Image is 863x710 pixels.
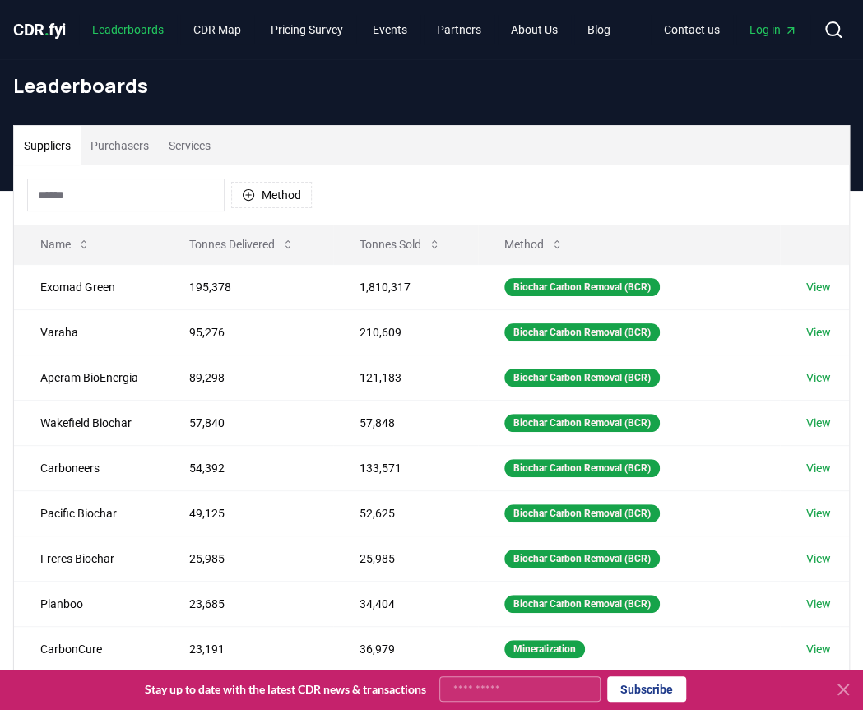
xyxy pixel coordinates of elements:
[163,445,334,490] td: 54,392
[333,536,478,581] td: 25,985
[44,20,49,39] span: .
[163,309,334,355] td: 95,276
[333,490,478,536] td: 52,625
[180,15,254,44] a: CDR Map
[806,279,831,295] a: View
[749,21,797,38] span: Log in
[163,490,334,536] td: 49,125
[333,264,478,309] td: 1,810,317
[176,228,308,261] button: Tonnes Delivered
[491,228,577,261] button: Method
[806,641,831,657] a: View
[504,414,660,432] div: Biochar Carbon Removal (BCR)
[806,369,831,386] a: View
[14,581,163,626] td: Planboo
[163,536,334,581] td: 25,985
[498,15,571,44] a: About Us
[806,505,831,522] a: View
[806,460,831,476] a: View
[14,445,163,490] td: Carboneers
[806,596,831,612] a: View
[806,415,831,431] a: View
[504,278,660,296] div: Biochar Carbon Removal (BCR)
[14,490,163,536] td: Pacific Biochar
[574,15,624,44] a: Blog
[14,264,163,309] td: Exomad Green
[14,126,81,165] button: Suppliers
[163,400,334,445] td: 57,840
[504,369,660,387] div: Biochar Carbon Removal (BCR)
[14,626,163,671] td: CarbonCure
[651,15,733,44] a: Contact us
[651,15,810,44] nav: Main
[81,126,159,165] button: Purchasers
[504,640,585,658] div: Mineralization
[504,459,660,477] div: Biochar Carbon Removal (BCR)
[333,445,478,490] td: 133,571
[14,536,163,581] td: Freres Biochar
[163,581,334,626] td: 23,685
[163,355,334,400] td: 89,298
[333,309,478,355] td: 210,609
[14,355,163,400] td: Aperam BioEnergia
[13,20,66,39] span: CDR fyi
[504,323,660,341] div: Biochar Carbon Removal (BCR)
[333,626,478,671] td: 36,979
[360,15,420,44] a: Events
[333,400,478,445] td: 57,848
[163,264,334,309] td: 195,378
[333,581,478,626] td: 34,404
[504,595,660,613] div: Biochar Carbon Removal (BCR)
[333,355,478,400] td: 121,183
[258,15,356,44] a: Pricing Survey
[27,228,104,261] button: Name
[159,126,220,165] button: Services
[231,182,312,208] button: Method
[79,15,177,44] a: Leaderboards
[806,324,831,341] a: View
[346,228,454,261] button: Tonnes Sold
[14,309,163,355] td: Varaha
[424,15,494,44] a: Partners
[504,504,660,522] div: Biochar Carbon Removal (BCR)
[13,18,66,41] a: CDR.fyi
[14,400,163,445] td: Wakefield Biochar
[806,550,831,567] a: View
[163,626,334,671] td: 23,191
[13,72,850,99] h1: Leaderboards
[736,15,810,44] a: Log in
[504,550,660,568] div: Biochar Carbon Removal (BCR)
[79,15,624,44] nav: Main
